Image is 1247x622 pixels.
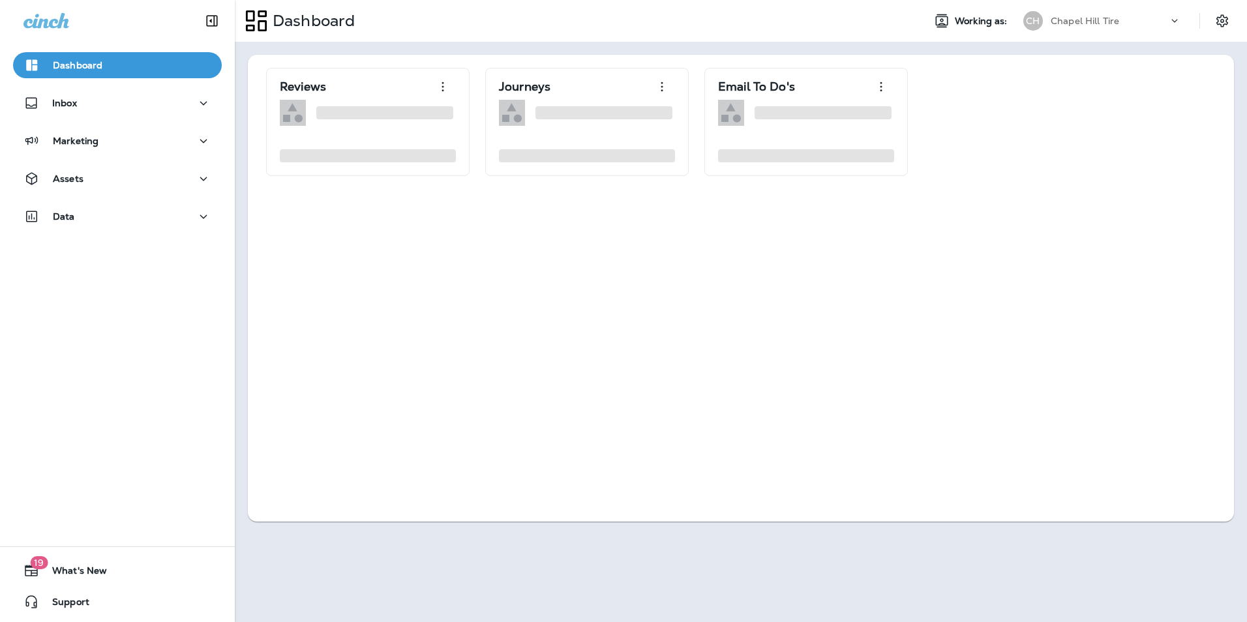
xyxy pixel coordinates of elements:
[1051,16,1119,26] p: Chapel Hill Tire
[53,173,83,184] p: Assets
[194,8,230,34] button: Collapse Sidebar
[13,52,222,78] button: Dashboard
[13,166,222,192] button: Assets
[53,136,98,146] p: Marketing
[53,60,102,70] p: Dashboard
[13,128,222,154] button: Marketing
[13,557,222,584] button: 19What's New
[13,589,222,615] button: Support
[1023,11,1043,31] div: CH
[955,16,1010,27] span: Working as:
[39,565,107,581] span: What's New
[53,211,75,222] p: Data
[1210,9,1234,33] button: Settings
[718,80,795,93] p: Email To Do's
[13,90,222,116] button: Inbox
[280,80,326,93] p: Reviews
[267,11,355,31] p: Dashboard
[30,556,48,569] span: 19
[52,98,77,108] p: Inbox
[39,597,89,612] span: Support
[499,80,550,93] p: Journeys
[13,203,222,230] button: Data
